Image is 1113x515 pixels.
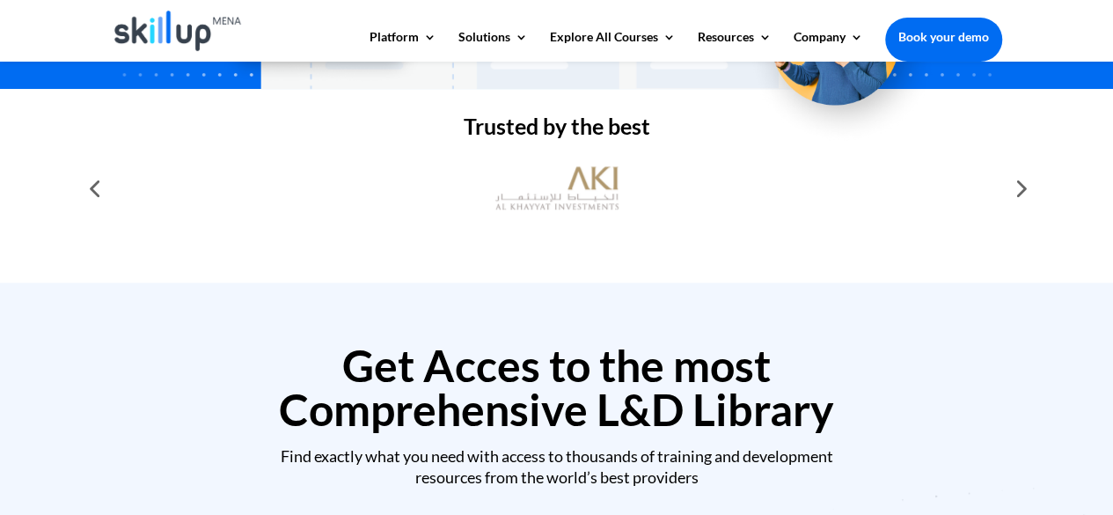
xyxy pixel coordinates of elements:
div: Find exactly what you need with access to thousands of training and development resources from th... [112,446,1002,488]
img: al khayyat investments logo [495,158,619,219]
h2: Trusted by the best [112,115,1002,146]
a: Book your demo [885,18,1002,56]
iframe: Chat Widget [820,325,1113,515]
img: Skillup Mena [114,11,242,51]
a: Company [794,31,863,61]
a: Resources [698,31,772,61]
a: Solutions [458,31,528,61]
h2: Get Acces to the most Comprehensive L&D Library [112,343,1002,440]
a: Platform [370,31,436,61]
a: Explore All Courses [550,31,676,61]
